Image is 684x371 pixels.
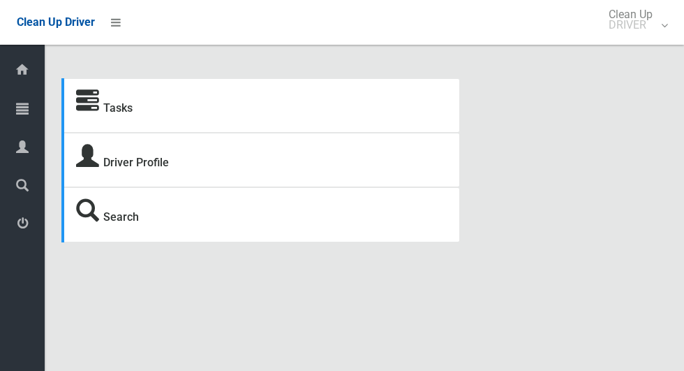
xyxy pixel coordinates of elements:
[17,12,95,33] a: Clean Up Driver
[103,210,139,224] a: Search
[609,20,653,30] small: DRIVER
[17,15,95,29] span: Clean Up Driver
[103,156,169,169] a: Driver Profile
[602,9,667,30] span: Clean Up
[103,101,133,115] a: Tasks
